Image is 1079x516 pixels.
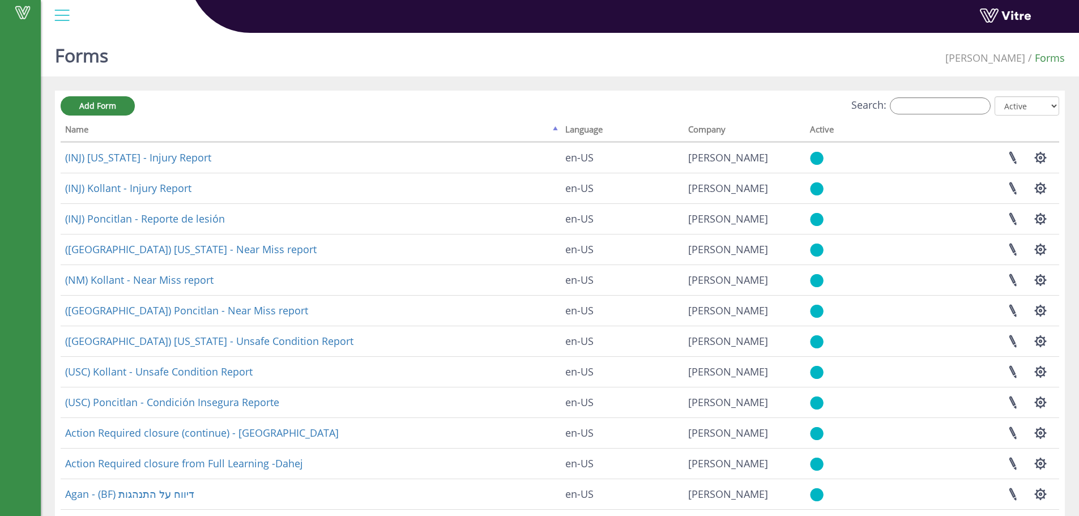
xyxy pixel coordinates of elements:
span: 379 [688,426,768,440]
img: yes [810,427,824,441]
a: Agan - (BF) דיווח על התנהגות [65,487,194,501]
td: en-US [561,448,684,479]
a: ([GEOGRAPHIC_DATA]) Poncitlan - Near Miss report [65,304,308,317]
img: yes [810,396,824,410]
span: 379 [688,273,768,287]
img: yes [810,151,824,165]
span: 379 [688,151,768,164]
td: en-US [561,356,684,387]
td: en-US [561,203,684,234]
a: (INJ) Kollant - Injury Report [65,181,191,195]
span: 379 [688,395,768,409]
a: ([GEOGRAPHIC_DATA]) [US_STATE] - Near Miss report [65,242,317,256]
input: Search: [890,97,991,114]
td: en-US [561,417,684,448]
img: yes [810,212,824,227]
td: en-US [561,387,684,417]
span: 379 [688,334,768,348]
span: 379 [688,487,768,501]
img: yes [810,243,824,257]
img: yes [810,488,824,502]
img: yes [810,365,824,379]
th: Company [684,121,805,142]
span: 379 [688,181,768,195]
td: en-US [561,295,684,326]
img: yes [810,304,824,318]
th: Name: activate to sort column descending [61,121,561,142]
a: (INJ) Poncitlan - Reporte de lesión [65,212,225,225]
span: 379 [688,212,768,225]
td: en-US [561,234,684,265]
span: 379 [688,457,768,470]
th: Language [561,121,684,142]
td: en-US [561,142,684,173]
td: en-US [561,173,684,203]
td: en-US [561,326,684,356]
a: (NM) Kollant - Near Miss report [65,273,214,287]
a: Action Required closure from Full Learning -Dahej [65,457,303,470]
span: Add Form [79,100,116,111]
img: yes [810,335,824,349]
span: 379 [688,304,768,317]
a: ([GEOGRAPHIC_DATA]) [US_STATE] - Unsafe Condition Report [65,334,353,348]
span: 379 [945,51,1025,65]
td: en-US [561,479,684,509]
th: Active [805,121,890,142]
img: yes [810,182,824,196]
a: (INJ) [US_STATE] - Injury Report [65,151,211,164]
img: yes [810,274,824,288]
label: Search: [851,97,991,114]
a: (USC) Kollant - Unsafe Condition Report [65,365,253,378]
h1: Forms [55,28,108,76]
a: Action Required closure (continue) - [GEOGRAPHIC_DATA] [65,426,339,440]
td: en-US [561,265,684,295]
li: Forms [1025,51,1065,66]
a: (USC) Poncitlan - Condición Insegura Reporte [65,395,279,409]
img: yes [810,457,824,471]
span: 379 [688,242,768,256]
a: Add Form [61,96,135,116]
span: 379 [688,365,768,378]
